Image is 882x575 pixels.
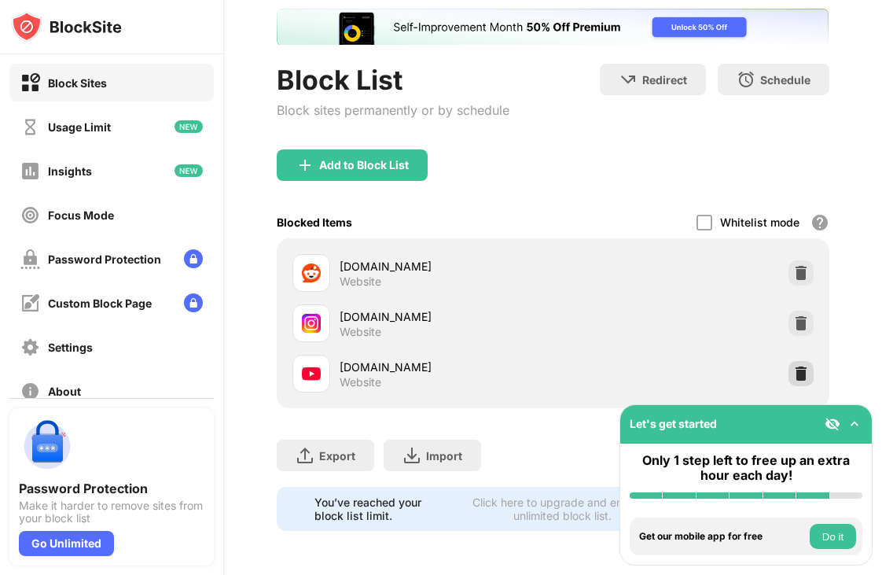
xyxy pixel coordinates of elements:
[184,293,203,312] img: lock-menu.svg
[319,159,409,171] div: Add to Block List
[340,359,553,375] div: [DOMAIN_NAME]
[426,449,462,463] div: Import
[340,308,553,325] div: [DOMAIN_NAME]
[184,249,203,268] img: lock-menu.svg
[314,496,450,522] div: You’ve reached your block list limit.
[48,120,111,134] div: Usage Limit
[48,341,93,354] div: Settings
[630,417,717,430] div: Let's get started
[175,164,203,177] img: new-icon.svg
[302,314,321,333] img: favicons
[760,73,810,87] div: Schedule
[19,481,204,496] div: Password Protection
[277,102,509,118] div: Block sites permanently or by schedule
[720,216,799,229] div: Whitelist mode
[19,499,204,525] div: Make it harder to remove sites from your block list
[48,164,92,178] div: Insights
[48,252,161,266] div: Password Protection
[340,375,381,389] div: Website
[20,73,40,93] img: block-on.svg
[19,531,114,556] div: Go Unlimited
[319,449,355,463] div: Export
[19,418,75,474] img: push-password-protection.svg
[642,73,687,87] div: Redirect
[340,325,381,339] div: Website
[461,496,665,522] div: Click here to upgrade and enjoy an unlimited block list.
[340,275,381,289] div: Website
[20,117,40,137] img: time-usage-off.svg
[20,249,40,269] img: password-protection-off.svg
[630,453,862,483] div: Only 1 step left to free up an extra hour each day!
[639,531,806,542] div: Get our mobile app for free
[20,161,40,181] img: insights-off.svg
[277,64,509,96] div: Block List
[48,76,107,90] div: Block Sites
[48,297,152,310] div: Custom Block Page
[20,205,40,225] img: focus-off.svg
[810,524,856,549] button: Do it
[48,385,81,398] div: About
[340,258,553,275] div: [DOMAIN_NAME]
[20,293,40,313] img: customize-block-page-off.svg
[11,11,122,42] img: logo-blocksite.svg
[175,120,203,133] img: new-icon.svg
[847,416,862,432] img: omni-setup-toggle.svg
[302,364,321,383] img: favicons
[825,416,840,432] img: eye-not-visible.svg
[20,337,40,357] img: settings-off.svg
[277,216,352,229] div: Blocked Items
[48,208,114,222] div: Focus Mode
[20,381,40,401] img: about-off.svg
[277,9,829,45] iframe: Banner
[302,264,321,282] img: favicons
